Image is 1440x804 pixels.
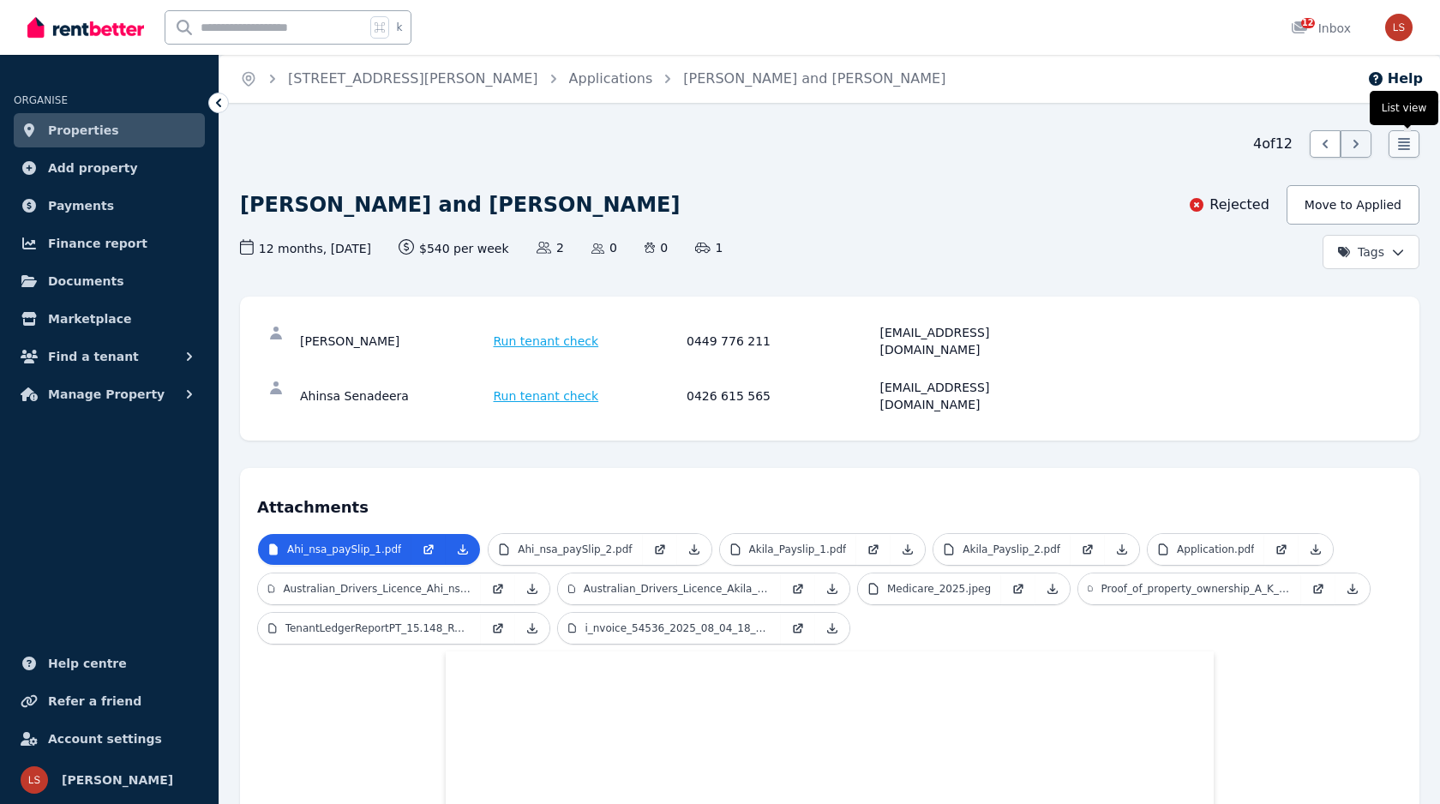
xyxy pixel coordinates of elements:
span: Add property [48,158,138,178]
a: Open in new Tab [1071,534,1105,565]
span: Payments [48,195,114,216]
div: 0449 776 211 [687,324,875,358]
span: 2 [537,239,564,256]
a: Proof_of_property_ownership_A_K_Gangodage_and_A_D_Senadeer.pdf [1078,573,1301,604]
a: Add property [14,151,205,185]
p: TenantLedgerReportPT_15.148_Ryland.pdf [285,621,471,635]
div: Rejected [1188,195,1269,215]
a: [STREET_ADDRESS][PERSON_NAME] [288,70,538,87]
a: Help centre [14,646,205,681]
a: Open in new Tab [781,613,815,644]
p: Australian_Drivers_Licence_Ahi_nsa_Senadeera.pdf [283,582,471,596]
span: Help centre [48,653,127,674]
button: Manage Property [14,377,205,411]
div: Inbox [1291,20,1351,37]
p: Application.pdf [1177,543,1254,556]
div: 0426 615 565 [687,379,875,413]
img: Lauren Shead [1385,14,1413,41]
a: TenantLedgerReportPT_15.148_Ryland.pdf [258,613,481,644]
span: Tags [1337,243,1384,261]
a: [PERSON_NAME] and [PERSON_NAME] [683,70,945,87]
a: Properties [14,113,205,147]
span: 0 [645,239,668,256]
p: Medicare_2025.jpeg [887,582,991,596]
p: Ahi_nsa_paySlip_1.pdf [287,543,401,556]
a: Marketplace [14,302,205,336]
h1: [PERSON_NAME] and [PERSON_NAME] [240,191,680,219]
span: k [396,21,402,34]
p: Akila_Payslip_2.pdf [963,543,1060,556]
a: Open in new Tab [643,534,677,565]
span: List view [1370,91,1438,125]
span: Manage Property [48,384,165,405]
a: Application.pdf [1148,534,1264,565]
div: Ahinsa Senadeera [300,379,489,413]
p: Akila_Payslip_1.pdf [749,543,847,556]
span: Refer a friend [48,691,141,711]
a: Download Attachment [677,534,711,565]
a: Download Attachment [1335,573,1370,604]
a: Download Attachment [891,534,925,565]
a: Download Attachment [515,573,549,604]
button: Help [1367,69,1423,89]
a: Open in new Tab [1001,573,1035,604]
a: Account settings [14,722,205,756]
span: 4 of 12 [1253,134,1293,154]
a: Open in new Tab [481,613,515,644]
p: i_nvoice_54536_2025_08_04_18_59_09.pdf [585,621,771,635]
span: Run tenant check [494,387,599,405]
span: 12 months , [DATE] [240,239,371,257]
span: Finance report [48,233,147,254]
div: [PERSON_NAME] [300,324,489,358]
span: 0 [591,239,617,256]
img: RentBetter [27,15,144,40]
a: Open in new Tab [1301,573,1335,604]
h4: Attachments [257,485,1402,519]
span: Marketplace [48,309,131,329]
a: Download Attachment [1105,534,1139,565]
a: Akila_Payslip_2.pdf [933,534,1071,565]
span: $540 per week [399,239,509,257]
a: Documents [14,264,205,298]
span: ORGANISE [14,94,68,106]
a: Open in new Tab [411,534,446,565]
a: Medicare_2025.jpeg [858,573,1001,604]
a: Australian_Drivers_Licence_Ahi_nsa_Senadeera.pdf [258,573,481,604]
a: Payments [14,189,205,223]
p: Proof_of_property_ownership_A_K_Gangodage_and_A_D_Senadeer.pdf [1101,582,1291,596]
a: Download Attachment [815,613,849,644]
a: i_nvoice_54536_2025_08_04_18_59_09.pdf [558,613,781,644]
button: Move to Applied [1287,185,1419,225]
img: Lauren Shead [21,766,48,794]
a: Finance report [14,226,205,261]
a: Download Attachment [815,573,849,604]
a: Download Attachment [1035,573,1070,604]
span: Find a tenant [48,346,139,367]
a: Open in new Tab [856,534,891,565]
a: Download Attachment [515,613,549,644]
div: [EMAIL_ADDRESS][DOMAIN_NAME] [880,324,1069,358]
span: Account settings [48,729,162,749]
span: 12 [1301,18,1315,28]
a: Akila_Payslip_1.pdf [720,534,857,565]
a: Open in new Tab [1264,534,1299,565]
p: Australian_Drivers_Licence_Akila_Gangodage.pdf [584,582,771,596]
span: Documents [48,271,124,291]
a: Open in new Tab [481,573,515,604]
a: Open in new Tab [781,573,815,604]
a: Australian_Drivers_Licence_Akila_Gangodage.pdf [558,573,781,604]
span: [PERSON_NAME] [62,770,173,790]
a: Applications [569,70,653,87]
span: 1 [695,239,723,256]
button: Find a tenant [14,339,205,374]
p: Ahi_nsa_paySlip_2.pdf [518,543,632,556]
span: Properties [48,120,119,141]
div: [EMAIL_ADDRESS][DOMAIN_NAME] [880,379,1069,413]
span: Run tenant check [494,333,599,350]
nav: Breadcrumb [219,55,966,103]
a: Download Attachment [1299,534,1333,565]
a: Ahi_nsa_paySlip_2.pdf [489,534,642,565]
button: Tags [1323,235,1419,269]
a: Ahi_nsa_paySlip_1.pdf [258,534,411,565]
a: Refer a friend [14,684,205,718]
